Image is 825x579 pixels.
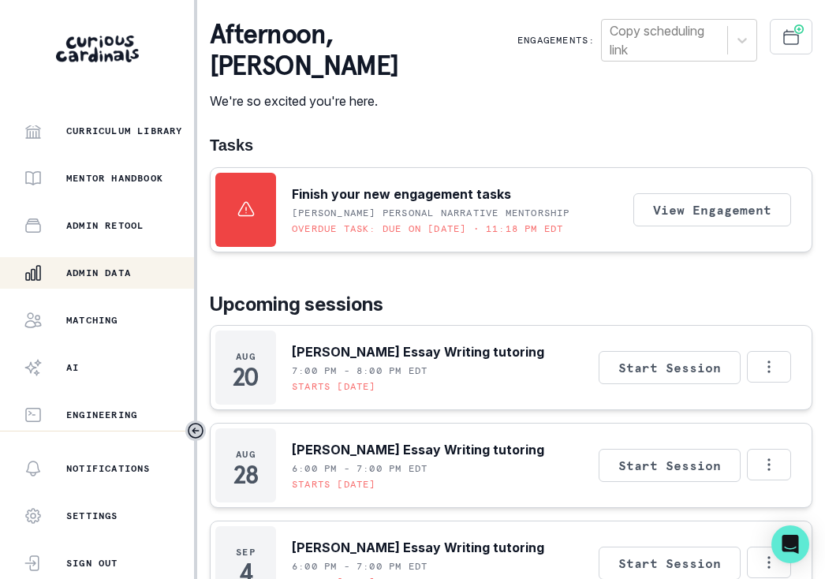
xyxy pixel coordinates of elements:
button: Options [747,449,791,480]
p: Mentor Handbook [66,172,163,185]
p: Matching [66,314,118,327]
button: Start Session [599,449,741,482]
p: Admin Retool [66,219,144,232]
button: Schedule Sessions [770,19,812,54]
p: Starts [DATE] [292,380,376,393]
p: [PERSON_NAME] Essay Writing tutoring [292,538,544,557]
img: Curious Cardinals Logo [56,35,139,62]
button: Toggle sidebar [185,420,206,441]
p: Notifications [66,462,151,475]
p: Upcoming sessions [210,290,812,319]
p: Engineering [66,409,137,421]
p: Engagements: [517,34,595,47]
p: Aug [236,448,256,461]
p: 7:00 PM - 8:00 PM EDT [292,364,427,377]
h1: Tasks [210,136,812,155]
button: View Engagement [633,193,791,226]
p: 6:00 PM - 7:00 PM EDT [292,462,427,475]
p: 20 [233,369,259,385]
button: Options [747,547,791,578]
p: Finish your new engagement tasks [292,185,511,204]
p: [PERSON_NAME] Essay Writing tutoring [292,440,544,459]
div: Copy scheduling link [610,21,719,59]
p: Sep [236,546,256,558]
p: Admin Data [66,267,131,279]
p: Starts [DATE] [292,478,376,491]
p: Overdue task: Due on [DATE] • 11:18 PM EDT [292,222,563,235]
p: AI [66,361,79,374]
p: Sign Out [66,557,118,570]
p: Settings [66,510,118,522]
button: Start Session [599,351,741,384]
div: Open Intercom Messenger [771,525,809,563]
p: Curriculum Library [66,125,183,137]
p: 6:00 PM - 7:00 PM EDT [292,560,427,573]
button: Options [747,351,791,383]
p: 28 [233,467,257,483]
p: [PERSON_NAME] Personal Narrative Mentorship [292,207,570,219]
p: [PERSON_NAME] Essay Writing tutoring [292,342,544,361]
p: We're so excited you're here. [210,92,511,110]
p: Aug [236,350,256,363]
p: afternoon , [PERSON_NAME] [210,19,511,82]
